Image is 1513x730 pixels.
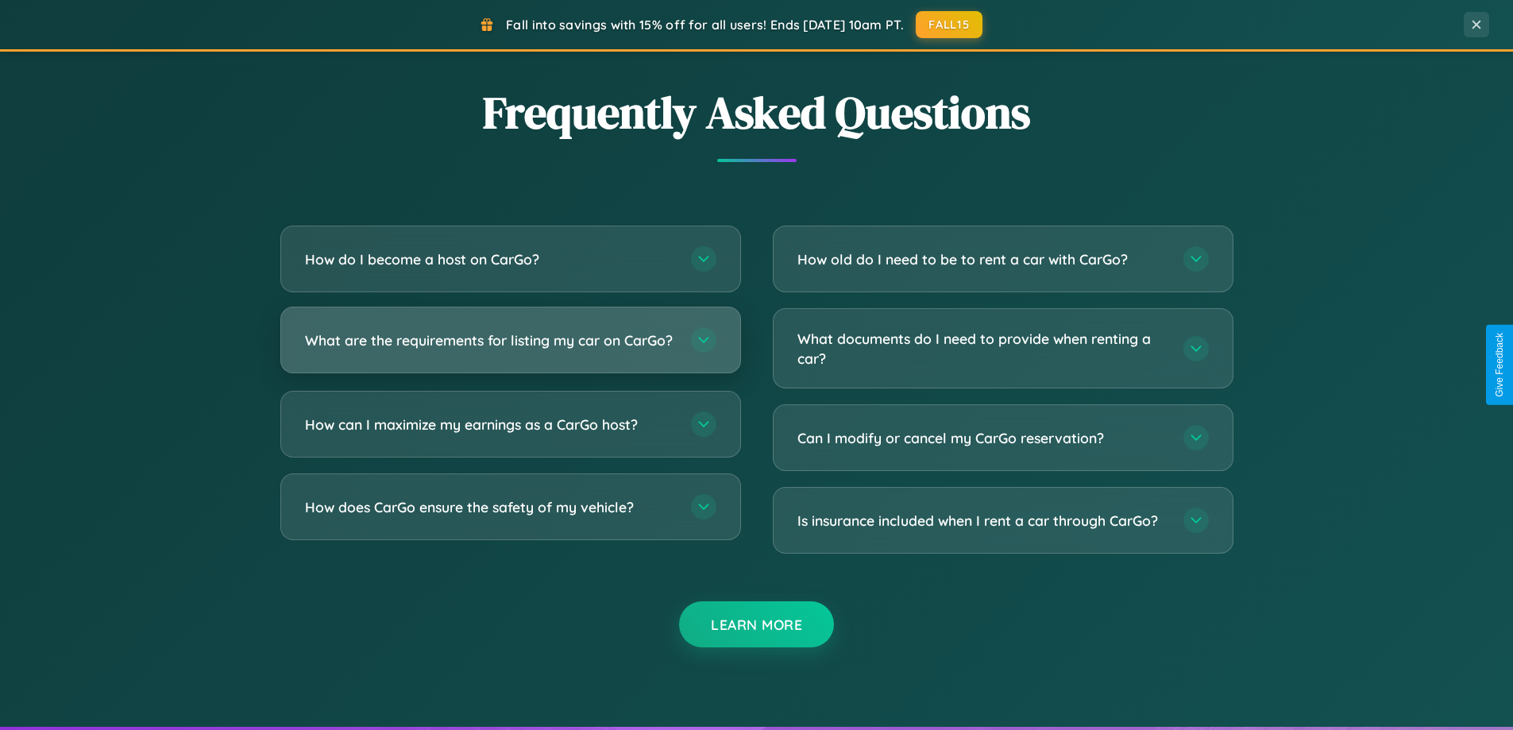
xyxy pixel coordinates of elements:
[305,497,675,517] h3: How does CarGo ensure the safety of my vehicle?
[506,17,904,33] span: Fall into savings with 15% off for all users! Ends [DATE] 10am PT.
[797,249,1168,269] h3: How old do I need to be to rent a car with CarGo?
[797,329,1168,368] h3: What documents do I need to provide when renting a car?
[1494,333,1505,397] div: Give Feedback
[679,601,834,647] button: Learn More
[916,11,982,38] button: FALL15
[797,511,1168,531] h3: Is insurance included when I rent a car through CarGo?
[280,82,1233,143] h2: Frequently Asked Questions
[797,428,1168,448] h3: Can I modify or cancel my CarGo reservation?
[305,330,675,350] h3: What are the requirements for listing my car on CarGo?
[305,415,675,435] h3: How can I maximize my earnings as a CarGo host?
[305,249,675,269] h3: How do I become a host on CarGo?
